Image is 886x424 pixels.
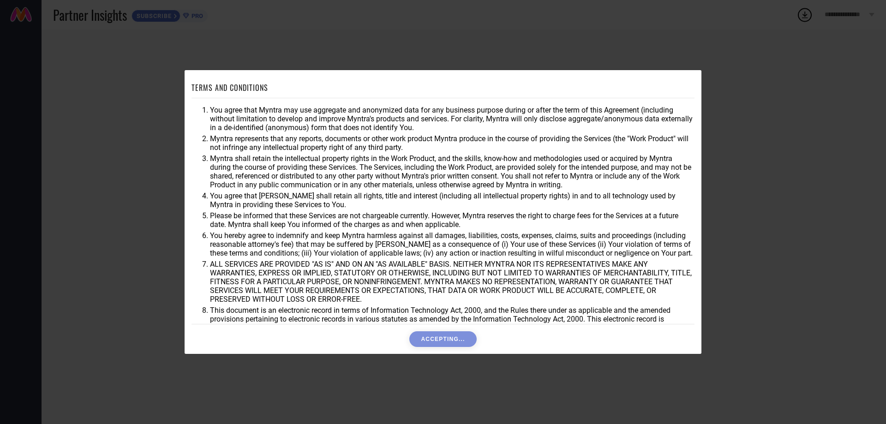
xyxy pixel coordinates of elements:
[210,306,694,332] li: This document is an electronic record in terms of Information Technology Act, 2000, and the Rules...
[210,134,694,152] li: Myntra represents that any reports, documents or other work product Myntra produce in the course ...
[210,211,694,229] li: Please be informed that these Services are not chargeable currently. However, Myntra reserves the...
[192,82,268,93] h1: TERMS AND CONDITIONS
[210,154,694,189] li: Myntra shall retain the intellectual property rights in the Work Product, and the skills, know-ho...
[210,231,694,257] li: You hereby agree to indemnify and keep Myntra harmless against all damages, liabilities, costs, e...
[210,260,694,304] li: ALL SERVICES ARE PROVIDED "AS IS" AND ON AN "AS AVAILABLE" BASIS. NEITHER MYNTRA NOR ITS REPRESEN...
[210,191,694,209] li: You agree that [PERSON_NAME] shall retain all rights, title and interest (including all intellect...
[210,106,694,132] li: You agree that Myntra may use aggregate and anonymized data for any business purpose during or af...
